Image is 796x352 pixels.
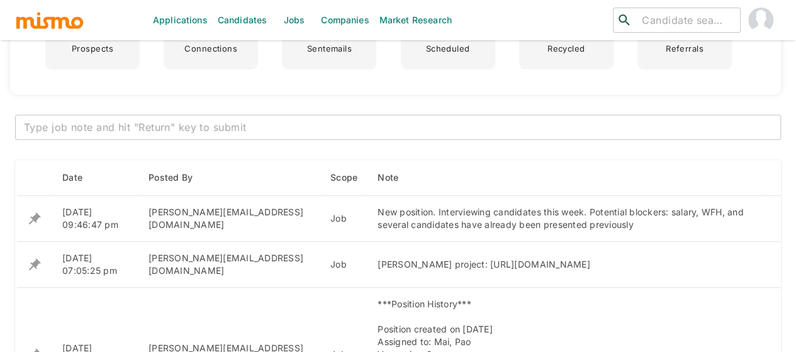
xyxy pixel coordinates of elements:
[378,258,751,271] div: [PERSON_NAME] project: [URL][DOMAIN_NAME]
[320,160,367,196] th: Scope
[15,11,84,30] img: logo
[320,196,367,242] td: Job
[72,44,113,53] p: Prospects
[748,8,773,33] img: Maia Reyes
[184,44,237,53] p: Connections
[666,44,704,53] p: Referrals
[367,160,761,196] th: Note
[52,242,138,288] td: [DATE] 07:05:25 pm
[307,44,352,53] p: Sentemails
[138,196,320,242] td: [PERSON_NAME][EMAIL_ADDRESS][DOMAIN_NAME]
[378,206,751,231] div: New position. Interviewing candidates this week. Potential blockers: salary, WFH, and several can...
[52,160,138,196] th: Date
[320,242,367,288] td: Job
[52,196,138,242] td: [DATE] 09:46:47 pm
[426,44,470,53] p: Scheduled
[547,44,585,53] p: Recycled
[138,160,320,196] th: Posted By
[138,242,320,288] td: [PERSON_NAME][EMAIL_ADDRESS][DOMAIN_NAME]
[637,11,735,29] input: Candidate search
